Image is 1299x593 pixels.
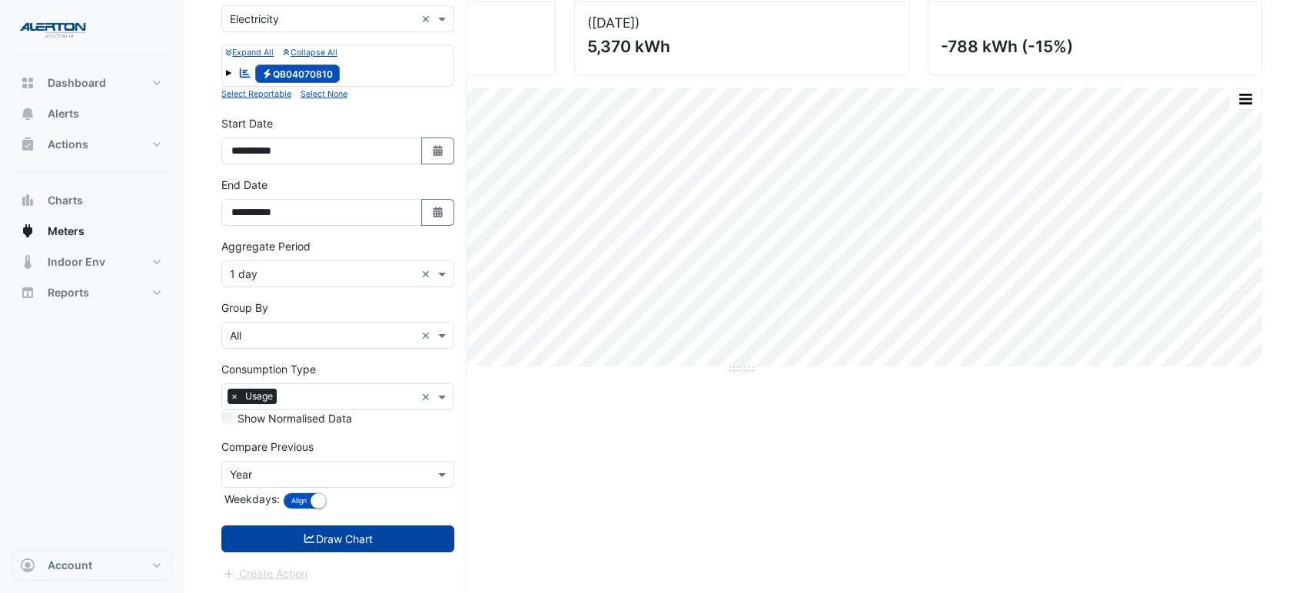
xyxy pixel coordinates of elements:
[12,247,172,277] button: Indoor Env
[221,300,268,316] label: Group By
[48,254,105,270] span: Indoor Env
[12,185,172,216] button: Charts
[20,285,35,300] app-icon: Reports
[261,68,273,79] fa-icon: Electricity
[221,439,314,455] label: Compare Previous
[238,410,352,426] label: Show Normalised Data
[20,254,35,270] app-icon: Indoor Env
[421,266,434,282] span: Clear
[431,206,445,219] fa-icon: Select Date
[241,389,277,404] span: Usage
[48,106,79,121] span: Alerts
[221,491,280,507] label: Weekdays:
[221,115,273,131] label: Start Date
[12,277,172,308] button: Reports
[12,216,172,247] button: Meters
[12,68,172,98] button: Dashboard
[225,48,274,58] small: Expand All
[20,193,35,208] app-icon: Charts
[221,87,291,101] button: Select Reportable
[18,12,88,43] img: Company Logo
[48,558,92,573] span: Account
[20,137,35,152] app-icon: Actions
[221,566,308,579] app-escalated-ticket-create-button: Please draw the charts first
[225,45,274,59] button: Expand All
[1230,89,1261,108] button: More Options
[20,106,35,121] app-icon: Alerts
[48,137,88,152] span: Actions
[221,177,267,193] label: End Date
[48,285,89,300] span: Reports
[421,327,434,343] span: Clear
[20,75,35,91] app-icon: Dashboard
[12,129,172,160] button: Actions
[283,48,337,58] small: Collapse All
[941,37,1246,56] div: -788 kWh (-15%)
[48,224,85,239] span: Meters
[48,75,106,91] span: Dashboard
[221,238,311,254] label: Aggregate Period
[48,193,83,208] span: Charts
[20,224,35,239] app-icon: Meters
[255,65,341,83] span: QB04070810
[301,87,347,101] button: Select None
[431,144,445,157] fa-icon: Select Date
[221,89,291,99] small: Select Reportable
[238,66,252,79] fa-icon: Reportable
[283,45,337,59] button: Collapse All
[301,89,347,99] small: Select None
[587,37,892,56] div: 5,370 kWh
[12,550,172,581] button: Account
[221,361,316,377] label: Consumption Type
[587,15,895,31] div: ([DATE] )
[221,525,454,552] button: Draw Chart
[12,98,172,129] button: Alerts
[421,389,434,405] span: Clear
[421,11,434,27] span: Clear
[228,389,241,404] span: ×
